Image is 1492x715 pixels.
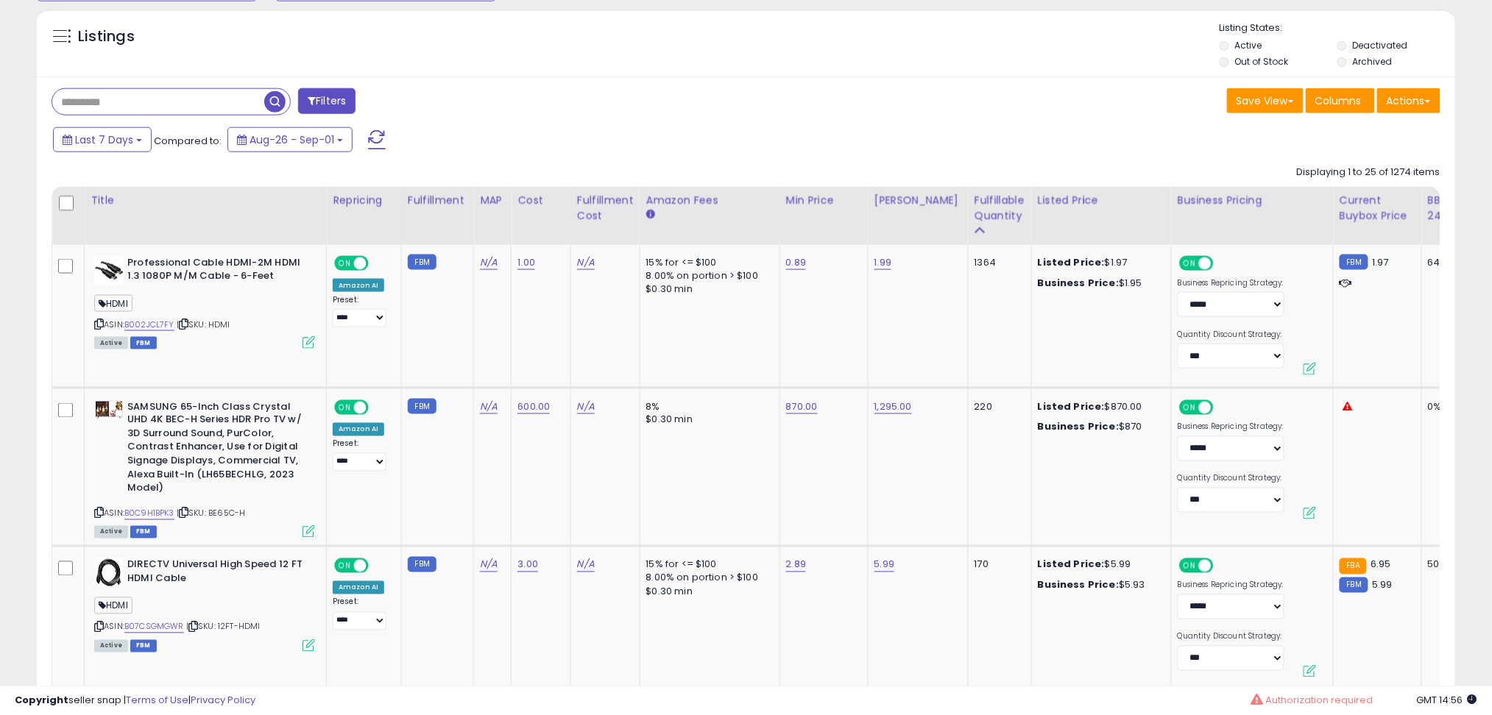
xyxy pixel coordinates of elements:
div: $870 [1038,421,1160,434]
label: Business Repricing Strategy: [1178,278,1284,288]
span: FBM [130,640,157,652]
div: Fulfillment [408,193,467,208]
span: All listings currently available for purchase on Amazon [94,640,128,652]
a: N/A [480,558,498,572]
label: Deactivated [1352,39,1407,51]
div: 220 [975,400,1020,413]
div: Listed Price [1038,193,1165,208]
button: Filters [298,88,356,114]
span: OFF [367,257,390,269]
div: Business Pricing [1178,193,1327,208]
a: 1.00 [517,255,535,270]
b: DIRECTV Universal High Speed 12 FT HDMI Cable [127,558,306,589]
span: | SKU: 12FT-HDMI [186,621,261,633]
button: Last 7 Days [53,127,152,152]
div: Fulfillable Quantity [975,193,1025,224]
span: | SKU: HDMI [177,319,230,330]
h5: Listings [78,26,135,47]
a: B002JCL7FY [124,319,174,331]
span: 1.97 [1372,255,1389,269]
span: FBM [130,337,157,349]
b: Business Price: [1038,420,1119,434]
label: Business Repricing Strategy: [1178,422,1284,433]
div: BB Share 24h. [1428,193,1482,224]
div: Preset: [333,597,390,630]
b: Listed Price: [1038,255,1105,269]
b: Listed Price: [1038,399,1105,413]
div: $0.30 min [646,413,768,427]
div: 15% for <= $100 [646,256,768,269]
div: $5.93 [1038,579,1160,592]
div: [PERSON_NAME] [874,193,962,208]
span: ON [336,257,354,269]
div: Amazon AI [333,423,384,436]
div: $1.95 [1038,277,1160,290]
a: 2.89 [786,558,807,572]
span: 2025-09-9 14:56 GMT [1417,693,1477,707]
div: 8.00% on portion > $100 [646,269,768,282]
label: Quantity Discount Strategy: [1178,632,1284,642]
span: Aug-26 - Sep-01 [250,132,334,147]
a: Terms of Use [126,693,188,707]
span: 5.99 [1372,578,1393,592]
div: ASIN: [94,558,315,650]
span: OFF [1212,257,1235,269]
div: 50% [1428,558,1477,572]
span: All listings currently available for purchase on Amazon [94,526,128,538]
small: FBM [408,557,436,572]
label: Business Repricing Strategy: [1178,580,1284,591]
span: OFF [367,560,390,572]
div: 8% [646,400,768,413]
a: 1,295.00 [874,399,912,414]
small: FBA [1340,558,1367,575]
b: Professional Cable HDMI-2M HDMI 1.3 1080P M/M Cable - 6-Feet [127,256,306,287]
b: Business Price: [1038,578,1119,592]
label: Quantity Discount Strategy: [1178,474,1284,484]
div: 170 [975,558,1020,572]
div: MAP [480,193,505,208]
a: 5.99 [874,558,895,572]
a: 0.89 [786,255,807,270]
img: 51eR9IcyGjL._SL40_.jpg [94,558,124,588]
div: Preset: [333,439,390,472]
span: ON [336,560,354,572]
button: Save View [1227,88,1304,113]
label: Active [1235,39,1262,51]
div: Title [91,193,320,208]
div: seller snap | | [15,694,255,708]
div: Amazon AI [333,581,384,594]
button: Columns [1306,88,1375,113]
button: Actions [1377,88,1440,113]
span: Columns [1315,93,1362,108]
a: 870.00 [786,399,818,414]
div: 0% [1428,400,1477,413]
a: Privacy Policy [191,693,255,707]
div: 1364 [975,256,1020,269]
div: Amazon AI [333,279,384,292]
small: Amazon Fees. [646,208,655,221]
div: $1.97 [1038,256,1160,269]
div: 15% for <= $100 [646,558,768,572]
span: Last 7 Days [75,132,133,147]
a: N/A [577,255,595,270]
small: FBM [1340,577,1368,593]
a: N/A [577,399,595,414]
button: Aug-26 - Sep-01 [227,127,353,152]
a: B0C9H1BPK3 [124,508,174,520]
span: OFF [1212,560,1235,572]
span: HDMI [94,295,132,312]
a: 1.99 [874,255,892,270]
span: ON [1181,560,1199,572]
div: $0.30 min [646,586,768,599]
label: Archived [1352,55,1392,68]
a: N/A [480,255,498,270]
span: All listings currently available for purchase on Amazon [94,337,128,349]
div: $5.99 [1038,558,1160,572]
span: 6.95 [1371,558,1391,572]
div: $0.30 min [646,282,768,296]
div: Repricing [333,193,395,208]
div: Min Price [786,193,862,208]
div: Amazon Fees [646,193,774,208]
a: 600.00 [517,399,550,414]
div: Current Buybox Price [1340,193,1415,224]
